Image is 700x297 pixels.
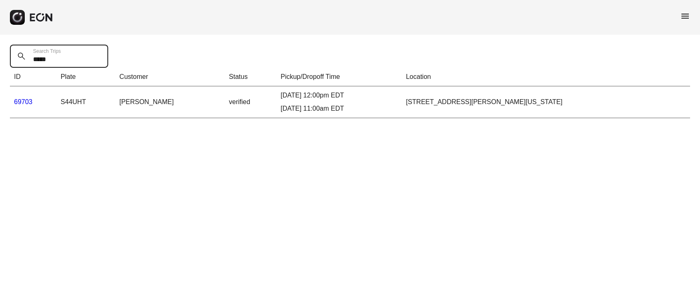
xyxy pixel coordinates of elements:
td: verified [225,86,276,118]
td: S44UHT [57,86,115,118]
td: [STREET_ADDRESS][PERSON_NAME][US_STATE] [402,86,690,118]
th: Status [225,68,276,86]
div: [DATE] 11:00am EDT [280,104,398,114]
td: [PERSON_NAME] [115,86,225,118]
th: ID [10,68,57,86]
label: Search Trips [33,48,61,55]
th: Location [402,68,690,86]
th: Customer [115,68,225,86]
a: 69703 [14,98,33,105]
th: Pickup/Dropoff Time [276,68,402,86]
th: Plate [57,68,115,86]
span: menu [680,11,690,21]
div: [DATE] 12:00pm EDT [280,90,398,100]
